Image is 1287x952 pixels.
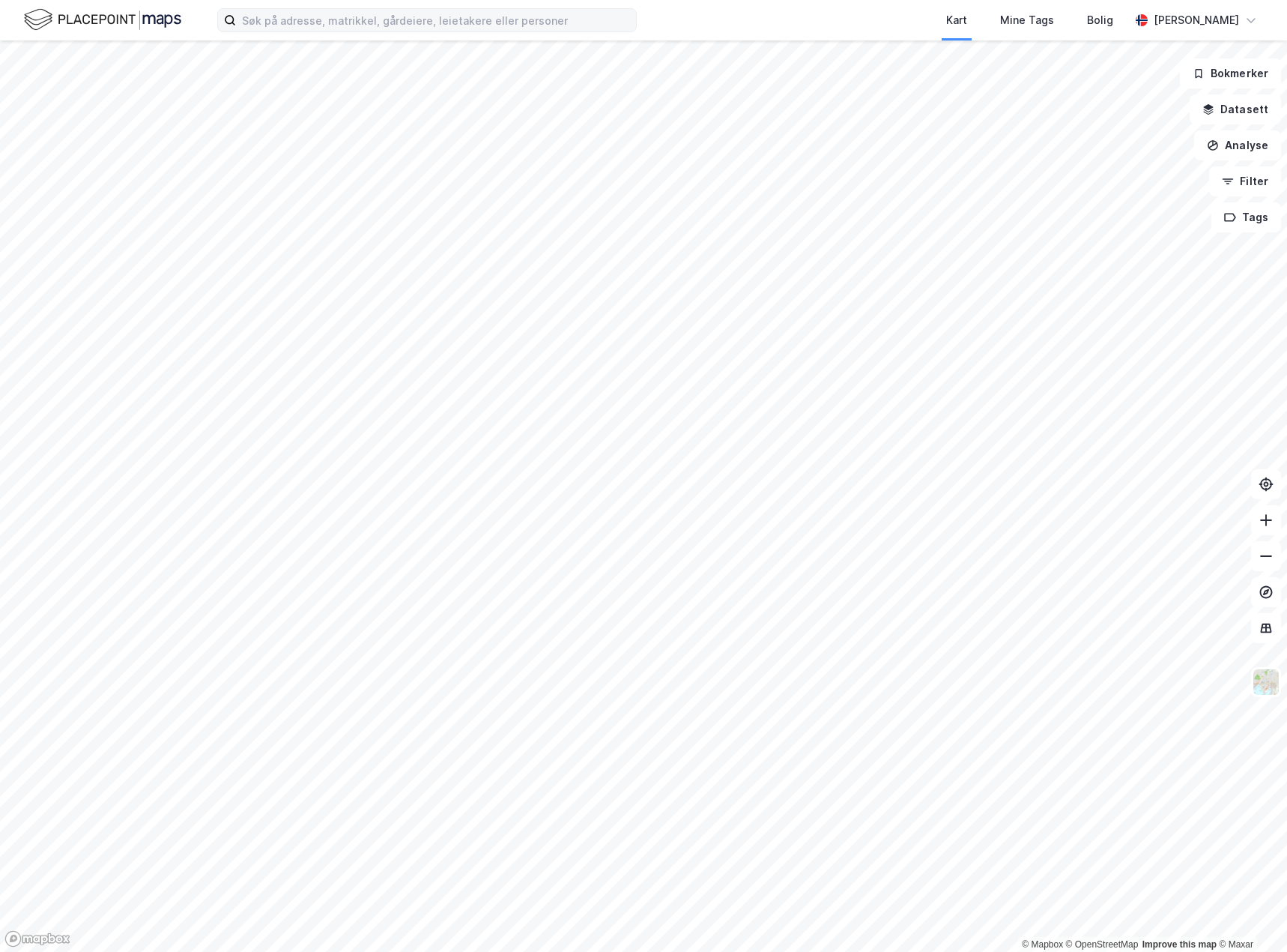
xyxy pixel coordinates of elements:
[1087,11,1113,29] div: Bolig
[1000,11,1054,29] div: Mine Tags
[1212,880,1287,952] iframe: Chat Widget
[24,7,181,33] img: logo.f888ab2527a4732fd821a326f86c7f29.svg
[946,11,967,29] div: Kart
[1154,11,1239,29] div: [PERSON_NAME]
[236,9,636,31] input: Søk på adresse, matrikkel, gårdeiere, leietakere eller personer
